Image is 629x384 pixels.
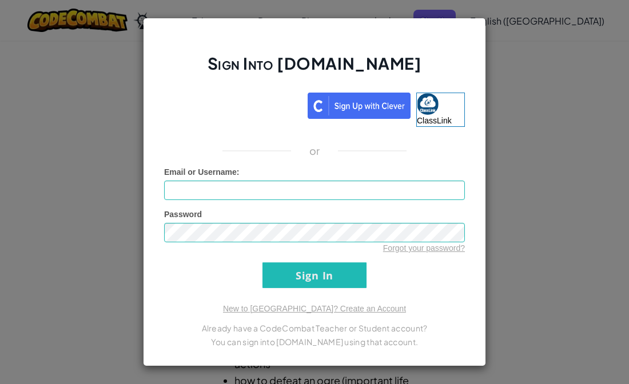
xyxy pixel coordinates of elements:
[164,210,202,219] span: Password
[308,93,411,119] img: clever_sso_button@2x.png
[164,166,240,178] label: :
[417,116,452,125] span: ClassLink
[164,335,465,349] p: You can sign into [DOMAIN_NAME] using that account.
[223,304,406,313] a: New to [GEOGRAPHIC_DATA]? Create an Account
[383,243,465,253] a: Forgot your password?
[309,144,320,158] p: or
[417,93,439,115] img: classlink-logo-small.png
[158,91,308,117] iframe: Sign in with Google Button
[164,53,465,86] h2: Sign Into [DOMAIN_NAME]
[164,167,237,177] span: Email or Username
[262,262,367,288] input: Sign In
[164,321,465,335] p: Already have a CodeCombat Teacher or Student account?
